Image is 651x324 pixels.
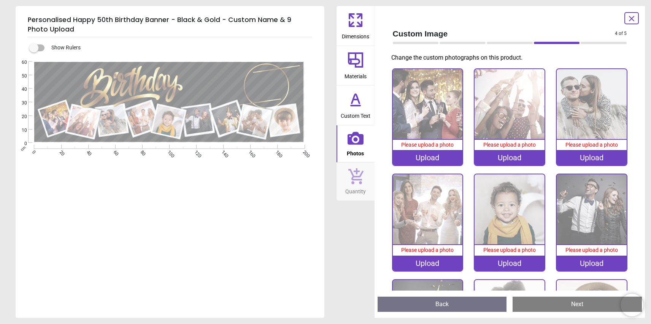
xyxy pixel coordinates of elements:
[565,142,618,148] span: Please upload a photo
[274,149,279,154] span: 180
[378,297,507,312] button: Back
[31,149,36,154] span: 0
[565,247,618,253] span: Please upload a photo
[112,149,117,154] span: 60
[13,141,27,147] span: 0
[337,85,375,125] button: Custom Text
[341,109,370,120] span: Custom Text
[337,163,375,201] button: Quantity
[337,6,375,46] button: Dimensions
[621,294,643,316] iframe: Brevo live chat
[393,28,615,39] span: Custom Image
[337,46,375,85] button: Materials
[393,256,463,271] div: Upload
[13,86,27,93] span: 40
[247,149,252,154] span: 160
[345,184,366,196] span: Quantity
[557,256,627,271] div: Upload
[13,73,27,79] span: 50
[220,149,225,154] span: 140
[34,43,324,52] div: Show Rulers
[615,30,627,37] span: 4 of 5
[401,142,454,148] span: Please upload a photo
[193,149,198,154] span: 120
[13,127,27,134] span: 10
[483,142,536,148] span: Please upload a photo
[475,256,545,271] div: Upload
[20,145,27,152] span: cm
[58,149,63,154] span: 20
[393,150,463,165] div: Upload
[139,149,144,154] span: 80
[13,59,27,66] span: 60
[166,149,171,154] span: 100
[345,69,367,81] span: Materials
[557,150,627,165] div: Upload
[13,100,27,106] span: 30
[301,149,306,154] span: 200
[28,12,312,37] h5: Personalised Happy 50th Birthday Banner - Black & Gold - Custom Name & 9 Photo Upload
[475,150,545,165] div: Upload
[13,114,27,120] span: 20
[337,125,375,163] button: Photos
[85,149,90,154] span: 40
[401,247,454,253] span: Please upload a photo
[483,247,536,253] span: Please upload a photo
[347,146,364,158] span: Photos
[513,297,642,312] button: Next
[342,29,369,41] span: Dimensions
[391,54,633,62] p: Change the custom photographs on this product.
